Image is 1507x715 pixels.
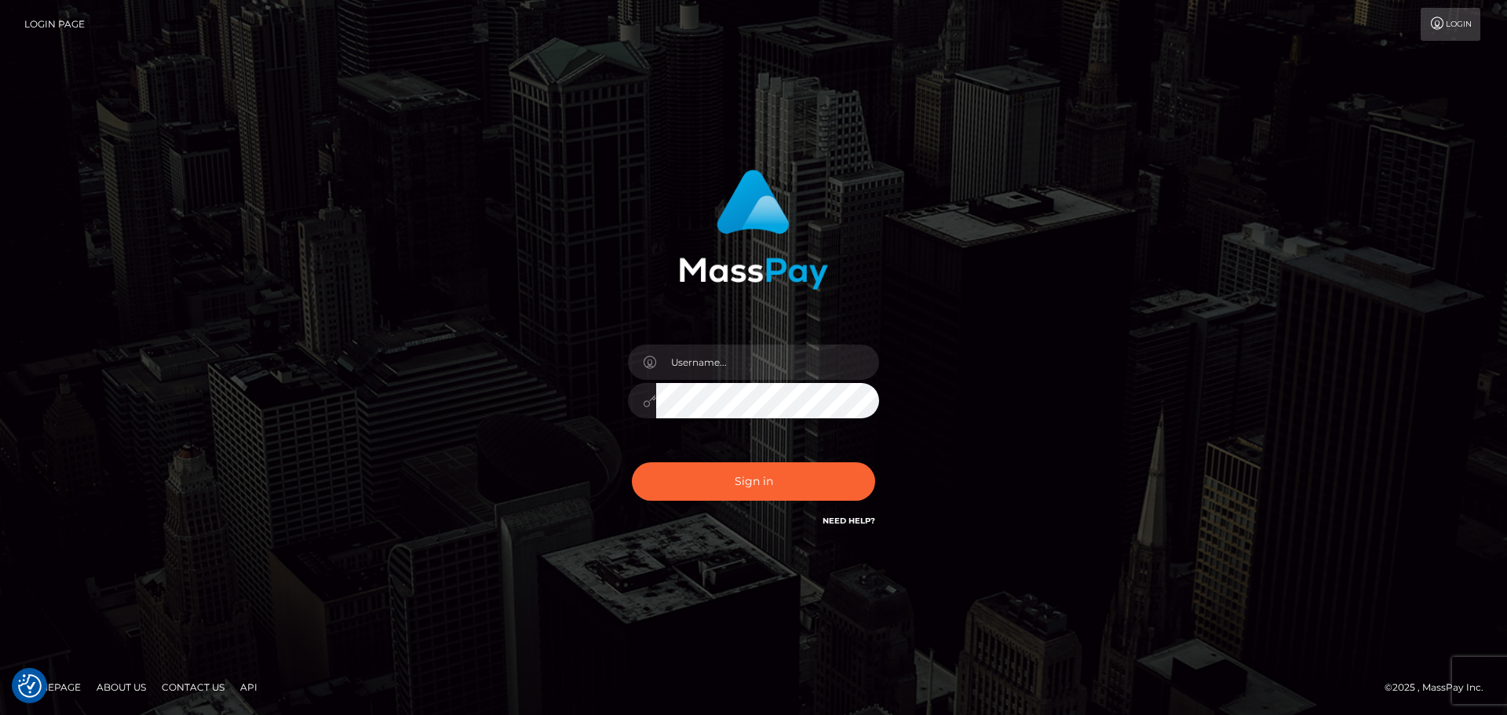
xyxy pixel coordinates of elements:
[24,8,85,41] a: Login Page
[632,462,875,501] button: Sign in
[17,675,87,699] a: Homepage
[155,675,231,699] a: Contact Us
[18,674,42,698] img: Revisit consent button
[656,345,879,380] input: Username...
[234,675,264,699] a: API
[1421,8,1480,41] a: Login
[823,516,875,526] a: Need Help?
[90,675,152,699] a: About Us
[1385,679,1495,696] div: © 2025 , MassPay Inc.
[18,674,42,698] button: Consent Preferences
[679,170,828,290] img: MassPay Login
